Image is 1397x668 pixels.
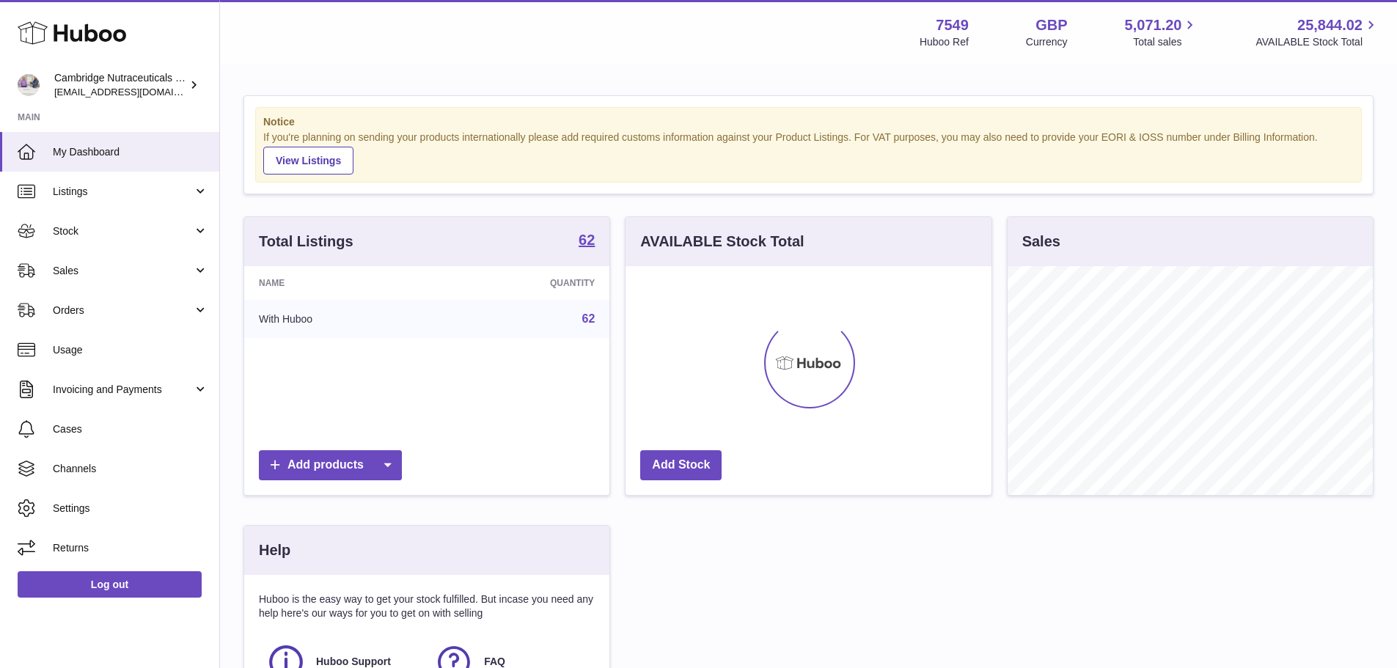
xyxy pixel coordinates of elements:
strong: Notice [263,115,1354,129]
div: Cambridge Nutraceuticals Ltd [54,71,186,99]
span: Invoicing and Payments [53,383,193,397]
span: Total sales [1133,35,1198,49]
a: 25,844.02 AVAILABLE Stock Total [1255,15,1379,49]
span: [EMAIL_ADDRESS][DOMAIN_NAME] [54,86,216,98]
span: 25,844.02 [1297,15,1363,35]
a: 62 [582,312,595,325]
h3: AVAILABLE Stock Total [640,232,804,252]
span: Cases [53,422,208,436]
span: Orders [53,304,193,318]
h3: Help [259,540,290,560]
span: 5,071.20 [1125,15,1182,35]
p: Huboo is the easy way to get your stock fulfilled. But incase you need any help here's our ways f... [259,592,595,620]
a: 62 [579,232,595,250]
span: Listings [53,185,193,199]
span: Sales [53,264,193,278]
span: AVAILABLE Stock Total [1255,35,1379,49]
span: Channels [53,462,208,476]
strong: 62 [579,232,595,247]
th: Quantity [437,266,609,300]
a: View Listings [263,147,353,175]
span: My Dashboard [53,145,208,159]
span: Usage [53,343,208,357]
a: Add products [259,450,402,480]
span: Stock [53,224,193,238]
div: Currency [1026,35,1068,49]
div: If you're planning on sending your products internationally please add required customs informati... [263,131,1354,175]
strong: GBP [1035,15,1067,35]
h3: Total Listings [259,232,353,252]
div: Huboo Ref [920,35,969,49]
a: Add Stock [640,450,722,480]
strong: 7549 [936,15,969,35]
th: Name [244,266,437,300]
h3: Sales [1022,232,1060,252]
td: With Huboo [244,300,437,338]
img: internalAdmin-7549@internal.huboo.com [18,74,40,96]
a: Log out [18,571,202,598]
span: Returns [53,541,208,555]
span: Settings [53,502,208,515]
a: 5,071.20 Total sales [1125,15,1199,49]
